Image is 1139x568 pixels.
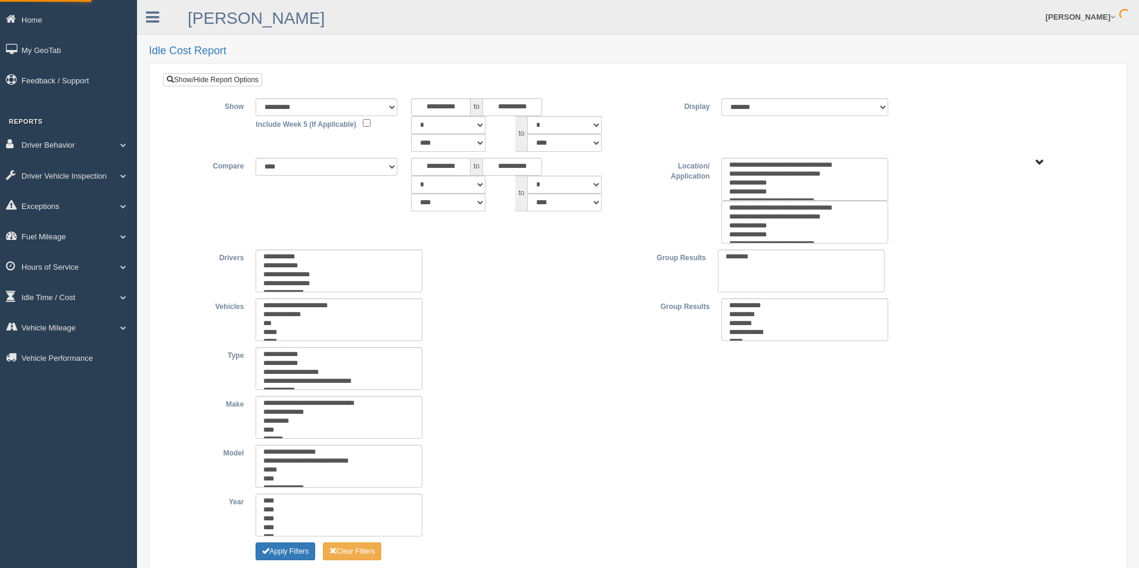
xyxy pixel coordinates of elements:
[638,298,715,313] label: Group Results
[256,116,356,130] label: Include Week 5 (If Applicable)
[172,494,250,508] label: Year
[172,298,250,313] label: Vehicles
[172,98,250,113] label: Show
[471,98,483,116] span: to
[188,9,325,27] a: [PERSON_NAME]
[172,347,250,361] label: Type
[256,542,315,560] button: Change Filter Options
[471,158,483,176] span: to
[515,116,527,152] span: to
[515,176,527,211] span: to
[634,249,712,264] label: Group Results
[172,445,250,459] label: Model
[638,98,715,113] label: Display
[172,396,250,410] label: Make
[323,542,382,560] button: Change Filter Options
[172,158,250,172] label: Compare
[163,73,262,86] a: Show/Hide Report Options
[172,249,250,264] label: Drivers
[149,45,1127,57] h2: Idle Cost Report
[638,158,715,182] label: Location/ Application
